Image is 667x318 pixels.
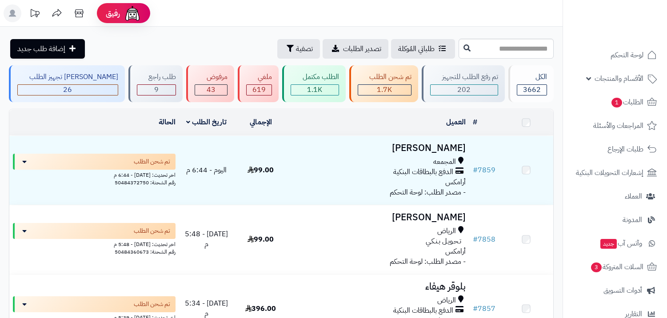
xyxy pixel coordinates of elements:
a: #7857 [473,303,495,314]
h3: بلوقر هيفاء [292,282,466,292]
span: 1.1K [307,84,322,95]
td: - مصدر الطلب: لوحة التحكم [288,205,469,274]
span: 99.00 [248,234,274,245]
div: تم شحن الطلب [358,72,412,82]
span: تم شحن الطلب [134,227,170,235]
span: أدوات التسويق [603,284,642,297]
a: الحالة [159,117,176,127]
span: المجمعه [433,157,456,167]
span: رقم الشحنة: 50484360673 [115,248,176,256]
span: العملاء [625,190,642,203]
span: [DATE] - 5:48 م [185,229,228,250]
img: logo-2.png [607,25,659,44]
span: جديد [600,239,617,249]
span: إضافة طلب جديد [17,44,65,54]
div: 1068 [291,85,339,95]
a: طلبات الإرجاع [568,139,662,160]
div: مرفوض [195,72,228,82]
a: العملاء [568,186,662,207]
a: لوحة التحكم [568,44,662,66]
span: تم شحن الطلب [134,300,170,309]
div: اخر تحديث: [DATE] - 5:48 م [13,239,176,248]
div: 26 [18,85,118,95]
h3: [PERSON_NAME] [292,212,466,223]
span: # [473,165,478,175]
a: تحديثات المنصة [24,4,46,24]
td: - مصدر الطلب: لوحة التحكم [288,136,469,205]
a: # [473,117,477,127]
a: الطلبات1 [568,91,662,113]
a: ملغي 619 [236,65,281,102]
span: 1 [611,98,622,107]
span: 26 [63,84,72,95]
div: اخر تحديث: [DATE] - 6:44 م [13,170,176,179]
div: ملغي [246,72,272,82]
a: وآتس آبجديد [568,233,662,254]
a: المدونة [568,209,662,231]
span: الدفع بالبطاقات البنكية [393,306,453,316]
a: العميل [446,117,466,127]
span: 3662 [523,84,541,95]
a: أدوات التسويق [568,280,662,301]
span: طلباتي المُوكلة [398,44,435,54]
span: رفيق [106,8,120,19]
a: [PERSON_NAME] تجهيز الطلب 26 [7,65,127,102]
a: طلباتي المُوكلة [391,39,455,59]
span: 202 [457,84,471,95]
span: 9 [154,84,159,95]
a: تصدير الطلبات [323,39,388,59]
div: تم رفع الطلب للتجهيز [430,72,498,82]
span: رقم الشحنة: 50484372750 [115,179,176,187]
a: تم رفع الطلب للتجهيز 202 [420,65,507,102]
span: المدونة [623,214,642,226]
span: # [473,234,478,245]
span: اليوم - 6:44 م [186,165,227,175]
a: مرفوض 43 [184,65,236,102]
div: 619 [247,85,272,95]
a: الطلب مكتمل 1.1K [280,65,347,102]
a: السلات المتروكة3 [568,256,662,278]
div: الكل [517,72,547,82]
span: طلبات الإرجاع [607,143,643,155]
span: السلات المتروكة [590,261,643,273]
span: إشعارات التحويلات البنكية [576,167,643,179]
span: تصفية [296,44,313,54]
span: # [473,303,478,314]
span: وآتس آب [599,237,642,250]
span: الرياض [437,295,456,306]
h3: [PERSON_NAME] [292,143,466,153]
a: المراجعات والأسئلة [568,115,662,136]
div: طلب راجع [137,72,176,82]
a: الكل3662 [507,65,556,102]
span: 396.00 [245,303,276,314]
span: تصدير الطلبات [343,44,381,54]
img: ai-face.png [124,4,141,22]
span: 3 [591,262,602,272]
span: لوحة التحكم [611,49,643,61]
span: 619 [252,84,266,95]
span: أرامكس [445,177,466,187]
div: 43 [195,85,227,95]
div: 9 [137,85,176,95]
span: الرياض [437,226,456,236]
a: الإجمالي [250,117,272,127]
a: #7858 [473,234,495,245]
div: الطلب مكتمل [291,72,339,82]
div: [PERSON_NAME] تجهيز الطلب [17,72,118,82]
span: 99.00 [248,165,274,175]
span: 1.7K [377,84,392,95]
span: المراجعات والأسئلة [593,119,643,132]
button: تصفية [277,39,320,59]
span: أرامكس [445,246,466,257]
span: الأقسام والمنتجات [595,72,643,85]
span: تـحـويـل بـنـكـي [426,236,461,246]
div: 202 [431,85,498,95]
span: 43 [207,84,216,95]
a: تاريخ الطلب [186,117,227,127]
div: 1695 [358,85,411,95]
a: #7859 [473,165,495,175]
span: تم شحن الطلب [134,157,170,166]
span: الدفع بالبطاقات البنكية [393,167,453,177]
a: تم شحن الطلب 1.7K [347,65,420,102]
a: إضافة طلب جديد [10,39,85,59]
